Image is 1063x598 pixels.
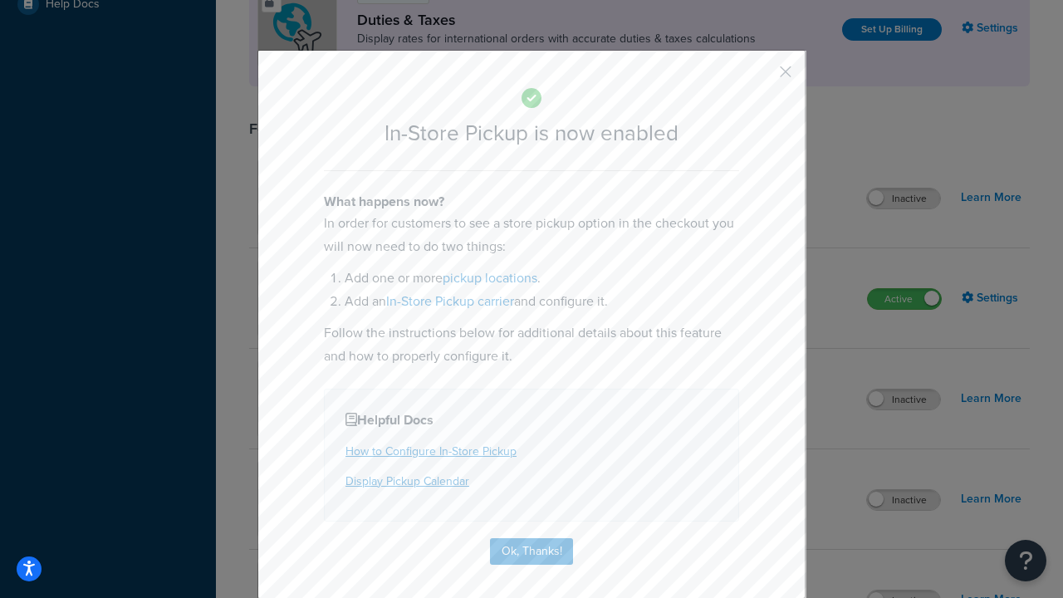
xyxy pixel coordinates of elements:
h2: In-Store Pickup is now enabled [324,121,739,145]
li: Add an and configure it. [345,290,739,313]
li: Add one or more . [345,267,739,290]
p: Follow the instructions below for additional details about this feature and how to properly confi... [324,321,739,368]
a: In-Store Pickup carrier [386,292,514,311]
a: Display Pickup Calendar [345,473,469,490]
h4: Helpful Docs [345,410,718,430]
p: In order for customers to see a store pickup option in the checkout you will now need to do two t... [324,212,739,258]
button: Ok, Thanks! [490,538,573,565]
a: How to Configure In-Store Pickup [345,443,517,460]
h4: What happens now? [324,192,739,212]
a: pickup locations [443,268,537,287]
